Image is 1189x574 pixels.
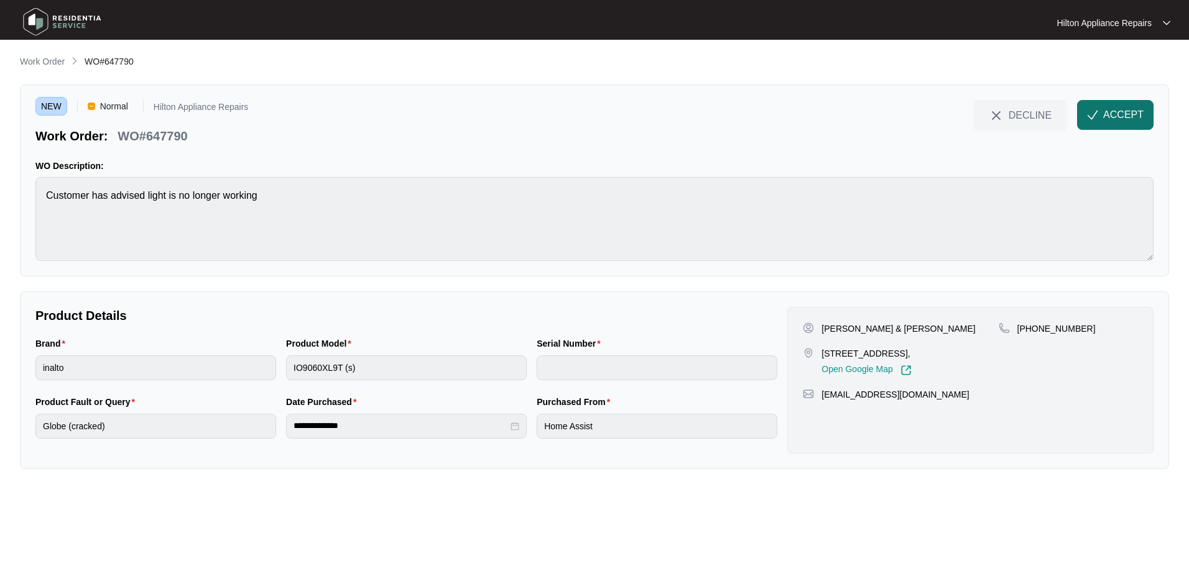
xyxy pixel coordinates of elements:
[1163,20,1170,26] img: dropdown arrow
[1057,17,1152,29] p: Hilton Appliance Repairs
[900,365,912,376] img: Link-External
[88,102,95,110] img: Vercel Logo
[989,108,1004,123] img: close-Icon
[1017,322,1096,335] p: [PHONE_NUMBER]
[17,55,67,69] a: Work Order
[537,355,777,380] input: Serial Number
[537,337,605,350] label: Serial Number
[803,388,814,399] img: map-pin
[35,337,70,350] label: Brand
[35,414,276,439] input: Product Fault or Query
[821,347,911,360] p: [STREET_ADDRESS],
[973,100,1067,130] button: close-IconDECLINE
[999,322,1010,334] img: map-pin
[35,160,1154,172] p: WO Description:
[1077,100,1154,130] button: check-IconACCEPT
[803,347,814,358] img: map-pin
[537,414,777,439] input: Purchased From
[35,127,108,145] p: Work Order:
[154,102,249,116] p: Hilton Appliance Repairs
[35,97,67,116] span: NEW
[286,355,527,380] input: Product Model
[35,307,777,324] p: Product Details
[294,419,508,432] input: Date Purchased
[20,55,65,68] p: Work Order
[70,56,80,66] img: chevron-right
[1009,108,1052,122] span: DECLINE
[286,396,361,408] label: Date Purchased
[803,322,814,334] img: user-pin
[35,177,1154,261] textarea: Customer has advised light is no longer working
[537,396,615,408] label: Purchased From
[821,388,969,401] p: [EMAIL_ADDRESS][DOMAIN_NAME]
[95,97,133,116] span: Normal
[1103,107,1144,122] span: ACCEPT
[118,127,187,145] p: WO#647790
[35,396,140,408] label: Product Fault or Query
[1087,109,1098,121] img: check-Icon
[286,337,356,350] label: Product Model
[821,365,911,376] a: Open Google Map
[19,3,106,40] img: residentia service logo
[85,57,134,66] span: WO#647790
[35,355,276,380] input: Brand
[821,322,975,335] p: [PERSON_NAME] & [PERSON_NAME]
